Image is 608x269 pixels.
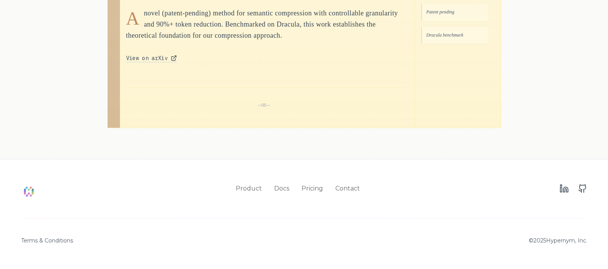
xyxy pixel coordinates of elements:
[126,54,168,62] span: View on arXiv
[21,184,37,199] img: Hypernym Logo
[236,184,262,193] a: Product
[302,184,323,193] a: Pricing
[126,8,402,42] p: novel (patent-pending) method for semantic compression with controllable granularity and 90%+ tok...
[274,184,289,193] a: Docs
[126,54,177,62] a: View on arXiv
[21,237,73,244] a: Terms & Conditions
[335,184,360,193] a: Contact
[258,102,270,108] span: — 05 —
[126,9,140,28] span: A
[421,27,488,44] div: Dracula benchmark
[421,4,488,21] div: Patent pending
[529,237,587,244] p: © 2025 Hypernym, Inc.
